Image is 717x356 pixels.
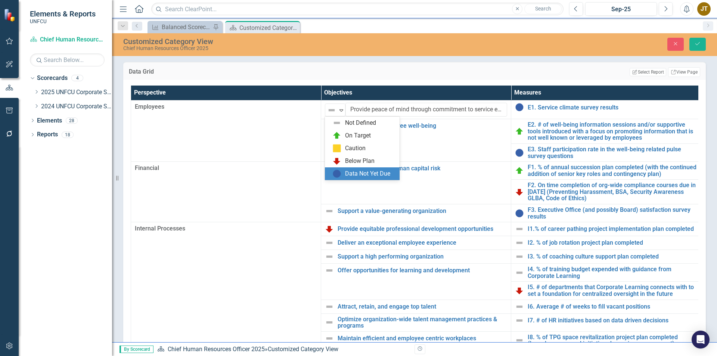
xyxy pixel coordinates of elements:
[345,170,390,178] div: Data Not Yet Due
[515,166,524,175] img: On Target
[325,334,334,343] img: Not Defined
[697,2,711,16] button: JT
[515,188,524,196] img: Below Plan
[66,117,78,124] div: 28
[325,318,334,327] img: Not Defined
[668,67,700,77] a: View Page
[149,22,211,32] a: Balanced Scorecard Summary Report
[528,284,697,297] a: I5. # of departments that Corporate Learning connects with to set a foundation for centralized ov...
[345,144,366,153] div: Caution
[129,68,279,75] h3: Data Grid
[327,106,336,115] img: Not Defined
[325,238,334,247] img: Not Defined
[62,131,74,138] div: 18
[37,130,58,139] a: Reports
[528,164,697,177] a: F1. % of annual succession plan completed (with the continued addition of senior key roles and co...
[515,268,524,277] img: Not Defined
[515,238,524,247] img: Not Defined
[515,148,524,157] img: Data Not Yet Due
[528,253,697,260] a: I3. % of coaching culture support plan completed
[338,239,507,246] a: Deliver an exceptional employee experience
[528,121,697,141] a: E2. # of well-being information sessions and/or supportive tools introduced with a focus on promo...
[30,9,96,18] span: Elements & Reports
[332,118,341,127] img: Not Defined
[345,103,507,117] input: Name
[338,335,507,342] a: Maintain efficient and employee centric workplaces
[239,23,298,32] div: Customized Category View
[135,225,317,233] span: Internal Processes
[338,267,507,274] a: Offer opportunities for learning and development
[268,346,338,353] div: Customized Category View
[630,68,666,76] button: Select Report
[168,346,265,353] a: Chief Human Resources Officer 2025
[524,4,562,14] button: Search
[135,103,317,111] span: Employees
[515,252,524,261] img: Not Defined
[345,119,376,127] div: Not Defined
[41,102,112,111] a: 2024 UNFCU Corporate Scorecard
[332,144,341,153] img: Caution
[528,317,697,324] a: I7. # of HR initiatives based on data driven decisions
[325,225,334,233] img: Below Plan
[338,316,507,329] a: Optimize organization-wide talent management practices & programs
[528,207,697,220] a: F3. Executive Office (and possibly Board) satisfaction survey results
[338,123,507,129] a: Support overall employee well-being
[123,37,450,46] div: Customized Category View
[528,226,697,232] a: I1.% of career pathing project implementation plan completed
[30,18,96,24] small: UNFCU
[119,346,153,353] span: By Scorecard
[515,336,524,345] img: Not Defined
[528,182,697,202] a: F2. On time completion of org-wide compliance courses due in [DATE] (Preventing Harassment, BSA, ...
[338,303,507,310] a: Attract, retain, and engage top talent
[528,334,697,347] a: I8. % of TPG space revitalization project plan completed (based on approved initiatives by senior...
[515,316,524,325] img: Not Defined
[515,225,524,233] img: Not Defined
[332,157,341,165] img: Below Plan
[332,131,341,140] img: On Target
[515,302,524,311] img: Not Defined
[30,53,105,66] input: Search Below...
[338,226,507,232] a: Provide equitable professional development opportunities
[37,74,68,83] a: Scorecards
[345,157,375,165] div: Below Plan
[528,239,697,246] a: I2. % of job rotation project plan completed
[71,75,83,81] div: 4
[157,345,409,354] div: »
[528,303,697,310] a: I6. Average # of weeks to fill vacant positions
[515,127,524,136] img: On Target
[37,117,62,125] a: Elements
[123,46,450,51] div: Chief Human Resources Officer 2025
[515,103,524,112] img: Data Not Yet Due
[162,22,211,32] div: Balanced Scorecard Summary Report
[135,164,317,173] span: Financial
[325,252,334,261] img: Not Defined
[338,208,507,214] a: Support a value-generating organization
[338,165,507,172] a: Effectively manage human capital risk
[41,88,112,97] a: 2025 UNFCU Corporate Scorecard
[515,286,524,295] img: Below Plan
[535,6,551,12] span: Search
[325,266,334,275] img: Not Defined
[528,266,697,279] a: I4. % of training budget expended with guidance from Corporate Learning
[332,169,341,178] img: Data Not Yet Due
[588,5,654,14] div: Sep-25
[325,207,334,216] img: Not Defined
[515,209,524,218] img: Data Not Yet Due
[151,3,564,16] input: Search ClearPoint...
[528,104,697,111] a: E1. Service climate survey results
[30,35,105,44] a: Chief Human Resources Officer 2025
[4,9,17,22] img: ClearPoint Strategy
[345,131,371,140] div: On Target
[692,331,710,349] div: Open Intercom Messenger
[585,2,657,16] button: Sep-25
[325,302,334,311] img: Not Defined
[338,253,507,260] a: Support a high performing organization
[528,146,697,159] a: E3. Staff participation rate in the well-being related pulse survey questions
